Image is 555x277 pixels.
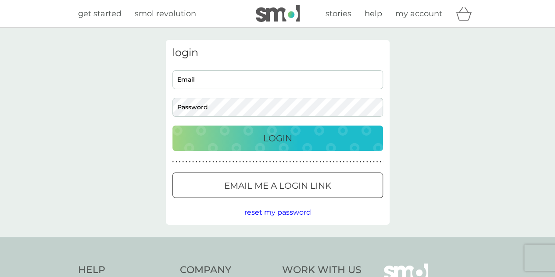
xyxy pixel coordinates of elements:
p: ● [286,160,288,164]
p: ● [309,160,311,164]
p: ● [296,160,298,164]
p: ● [262,160,264,164]
p: ● [239,160,241,164]
span: reset my password [244,208,311,216]
p: ● [266,160,268,164]
a: my account [395,7,442,20]
p: ● [189,160,191,164]
p: ● [236,160,237,164]
button: reset my password [244,207,311,218]
p: ● [269,160,271,164]
div: basket [455,5,477,22]
img: smol [256,5,300,22]
p: ● [380,160,381,164]
p: ● [333,160,335,164]
p: ● [253,160,254,164]
p: ● [243,160,244,164]
span: stories [326,9,351,18]
p: ● [376,160,378,164]
p: ● [313,160,315,164]
p: ● [249,160,251,164]
h4: Help [78,263,172,277]
p: ● [222,160,224,164]
p: ● [272,160,274,164]
p: ● [340,160,341,164]
p: ● [246,160,247,164]
p: ● [306,160,308,164]
p: ● [363,160,365,164]
p: ● [212,160,214,164]
p: ● [175,160,177,164]
p: ● [329,160,331,164]
h3: login [172,47,383,59]
p: ● [186,160,187,164]
p: ● [276,160,278,164]
p: ● [316,160,318,164]
p: Login [263,131,292,145]
span: help [365,9,382,18]
p: ● [366,160,368,164]
h4: Work With Us [282,263,362,277]
p: ● [199,160,201,164]
p: ● [179,160,181,164]
button: Login [172,126,383,151]
p: ● [323,160,325,164]
h4: Company [180,263,273,277]
p: ● [373,160,375,164]
span: get started [78,9,122,18]
p: ● [202,160,204,164]
p: ● [172,160,174,164]
p: ● [216,160,218,164]
span: smol revolution [135,9,196,18]
p: ● [369,160,371,164]
p: ● [283,160,284,164]
p: ● [303,160,304,164]
p: ● [299,160,301,164]
p: ● [256,160,258,164]
p: ● [346,160,348,164]
a: get started [78,7,122,20]
p: ● [293,160,294,164]
p: ● [206,160,208,164]
p: ● [209,160,211,164]
p: Email me a login link [224,179,331,193]
p: ● [196,160,197,164]
p: ● [192,160,194,164]
p: ● [353,160,354,164]
p: ● [279,160,281,164]
p: ● [360,160,362,164]
p: ● [356,160,358,164]
p: ● [350,160,351,164]
p: ● [226,160,228,164]
p: ● [289,160,291,164]
a: stories [326,7,351,20]
p: ● [343,160,344,164]
p: ● [233,160,234,164]
p: ● [259,160,261,164]
p: ● [319,160,321,164]
p: ● [219,160,221,164]
a: help [365,7,382,20]
p: ● [336,160,338,164]
p: ● [326,160,328,164]
a: smol revolution [135,7,196,20]
p: ● [229,160,231,164]
p: ● [182,160,184,164]
span: my account [395,9,442,18]
button: Email me a login link [172,173,383,198]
